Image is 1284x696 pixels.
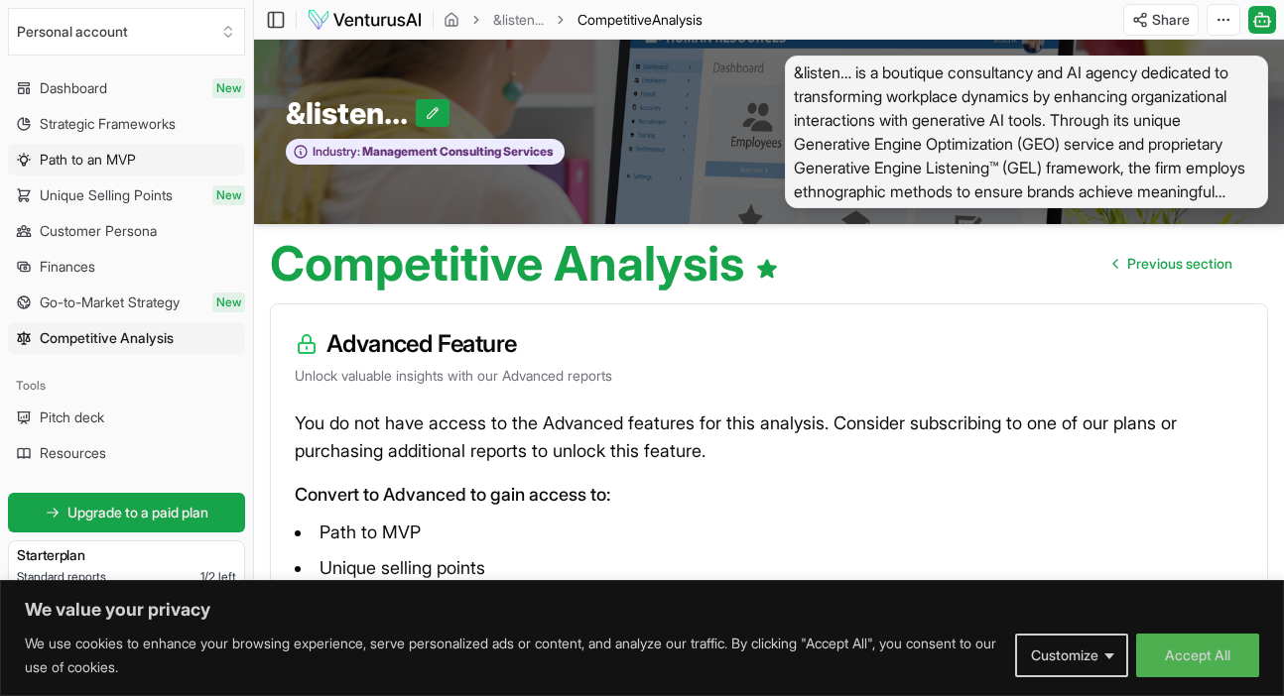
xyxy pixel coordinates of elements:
p: Unlock valuable insights with our Advanced reports [295,366,1243,386]
a: Competitive Analysis [8,322,245,354]
span: Strategic Frameworks [40,114,176,134]
button: Industry:Management Consulting Services [286,139,565,166]
img: logo [307,8,423,32]
span: Go-to-Market Strategy [40,292,180,312]
nav: breadcrumb [444,10,703,30]
span: New [212,78,245,98]
button: Customize [1015,634,1128,677]
span: CompetitiveAnalysis [578,10,703,30]
div: Tools [8,370,245,402]
a: Unique Selling PointsNew [8,179,245,211]
a: Pitch deck [8,402,245,433]
p: Convert to Advanced to gain access to: [295,481,1243,509]
span: Standard reports [17,569,106,585]
span: Unique Selling Points [40,185,173,205]
span: &listen… is a boutique consultancy and AI agency dedicated to transforming workplace dynamics by ... [785,56,1268,208]
span: Pitch deck [40,407,104,427]
span: Resources [40,443,106,463]
a: Upgrade to a paid plan [8,493,245,532]
span: Analysis [652,11,703,28]
a: Finances [8,251,245,283]
a: DashboardNew [8,72,245,104]
li: Path to MVP [295,517,1243,548]
span: New [212,185,245,205]
span: Competitive Analysis [40,328,174,348]
span: 1 / 2 left [200,569,236,585]
h1: Competitive Analysis [270,240,779,288]
span: Share [1152,10,1190,30]
a: Go to previous page [1097,244,1248,284]
span: Finances [40,257,95,277]
span: Upgrade to a paid plan [67,503,208,522]
span: Path to an MVP [40,150,136,170]
span: &listen... [286,95,416,131]
a: &listen... [493,10,544,30]
a: Resources [8,437,245,469]
p: We value your privacy [25,598,1259,622]
button: Share [1123,4,1199,36]
h3: Advanced Feature [295,328,1243,360]
span: Previous section [1127,254,1232,274]
nav: pagination [1097,244,1248,284]
h3: Starter plan [17,545,236,565]
button: Accept All [1136,634,1259,677]
p: You do not have access to the Advanced features for this analysis. Consider subscribing to one of... [295,409,1243,465]
p: We use cookies to enhance your browsing experience, serve personalized ads or content, and analyz... [25,632,1000,679]
span: New [212,292,245,312]
a: Go-to-Market StrategyNew [8,287,245,318]
span: Dashboard [40,78,107,98]
span: Management Consulting Services [360,144,554,160]
span: Industry: [313,144,360,160]
li: Unique selling points [295,552,1243,584]
a: Customer Persona [8,215,245,247]
button: Select an organization [8,8,245,56]
a: Path to an MVP [8,144,245,175]
span: Customer Persona [40,221,157,241]
a: Strategic Frameworks [8,108,245,140]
